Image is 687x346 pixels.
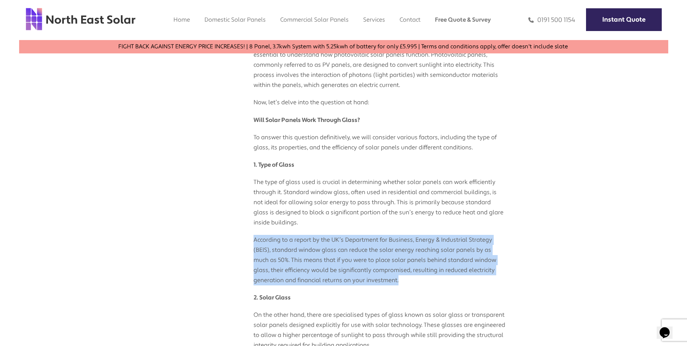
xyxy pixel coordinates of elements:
[435,16,491,23] a: Free Quote & Survey
[254,161,294,168] strong: 1. Type of Glass
[204,16,266,23] a: Domestic Solar Panels
[173,16,190,23] a: Home
[363,16,385,23] a: Services
[254,170,506,228] p: The type of glass used is crucial in determining whether solar panels can work efficiently throug...
[528,16,575,24] a: 0191 500 1154
[25,7,136,31] img: north east solar logo
[657,317,680,339] iframe: chat widget
[254,228,506,285] p: According to a report by the UK’s Department for Business, Energy & Industrial Strategy (BEIS), s...
[254,32,506,90] p: Before diving into the intricacies of whether solar panels can work through glass, it’s essential...
[254,125,506,153] p: To answer this question definitively, we will consider various factors, including the type of gla...
[400,16,420,23] a: Contact
[254,294,291,301] strong: 2. Solar Glass
[528,16,534,24] img: phone icon
[254,90,506,108] p: Now, let’s delve into the question at hand:
[280,16,349,23] a: Commercial Solar Panels
[586,8,662,31] a: Instant Quote
[254,116,360,124] strong: Will Solar Panels Work Through Glass?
